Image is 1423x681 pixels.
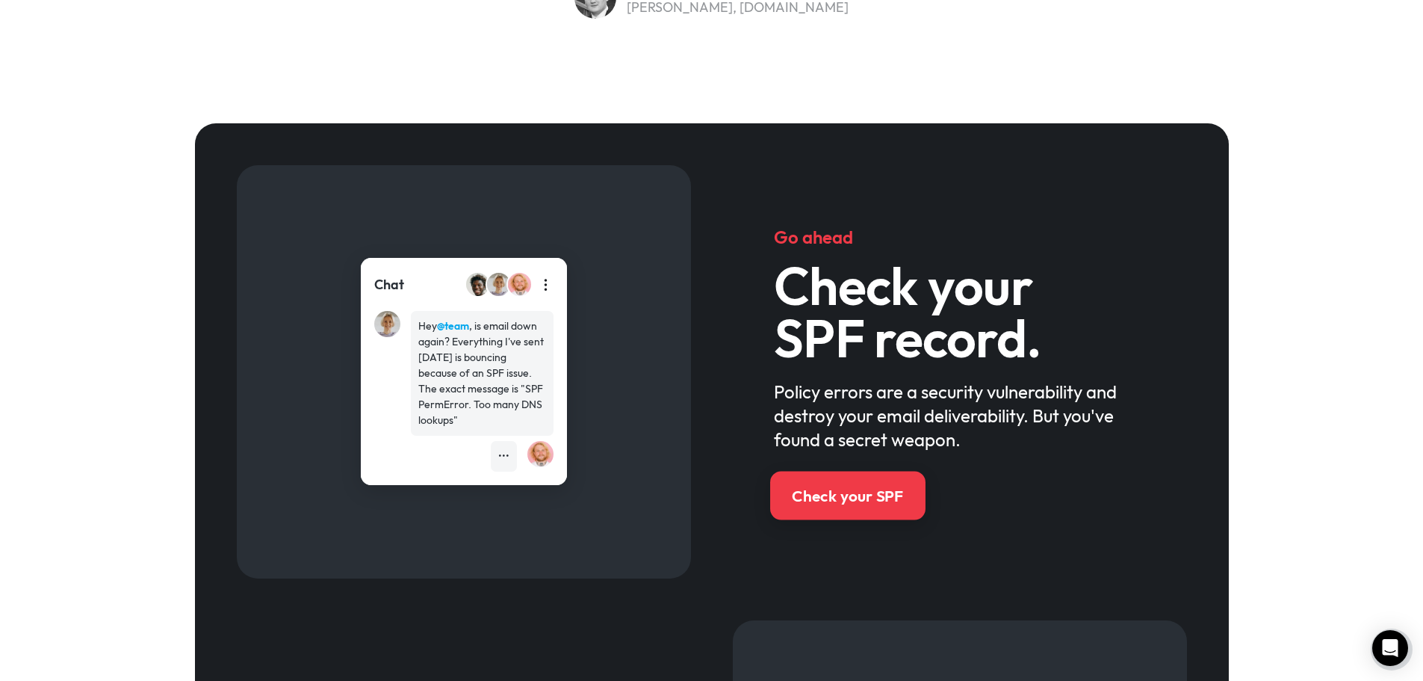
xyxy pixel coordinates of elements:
a: Check your SPF [770,471,926,520]
div: Open Intercom Messenger [1372,630,1408,666]
div: Check your SPF [792,485,903,507]
h3: Check your SPF record. [774,259,1145,364]
div: ••• [498,449,509,464]
div: Chat [374,275,404,295]
strong: @team [437,319,469,333]
div: Policy errors are a security vulnerability and destroy your email deliverability. But you've foun... [774,380,1145,452]
div: Hey , is email down again? Everything I've sent [DATE] is bouncing because of an SPF issue. The e... [418,318,546,428]
h5: Go ahead [774,225,1145,249]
